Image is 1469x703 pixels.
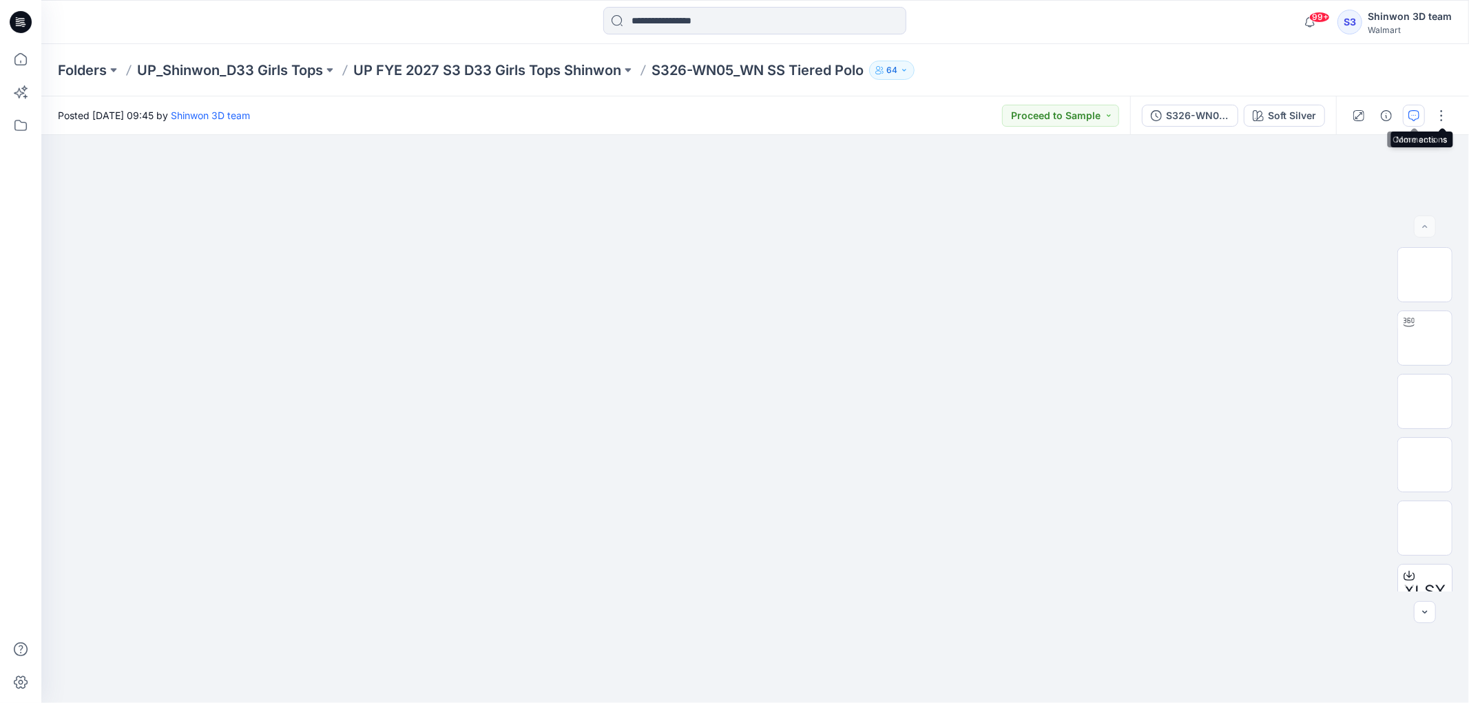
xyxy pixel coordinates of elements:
a: UP_Shinwon_D33 Girls Tops [137,61,323,80]
div: Walmart [1368,25,1452,35]
div: Shinwon 3D team [1368,8,1452,25]
span: 99+ [1309,12,1330,23]
div: S3 [1337,10,1362,34]
p: 64 [886,63,897,78]
button: 64 [869,61,915,80]
span: Posted [DATE] 09:45 by [58,108,250,123]
a: Shinwon 3D team [171,109,250,121]
a: Folders [58,61,107,80]
button: Details [1375,105,1397,127]
p: S326-WN05_WN SS Tiered Polo [652,61,864,80]
a: UP FYE 2027 S3 D33 Girls Tops Shinwon [353,61,621,80]
button: Soft Silver [1244,105,1325,127]
button: S326-WN05_WN SS Tiered Polo [1142,105,1238,127]
div: S326-WN05_WN SS Tiered Polo [1166,108,1229,123]
span: XLSX [1404,579,1446,604]
div: Soft Silver [1268,108,1316,123]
